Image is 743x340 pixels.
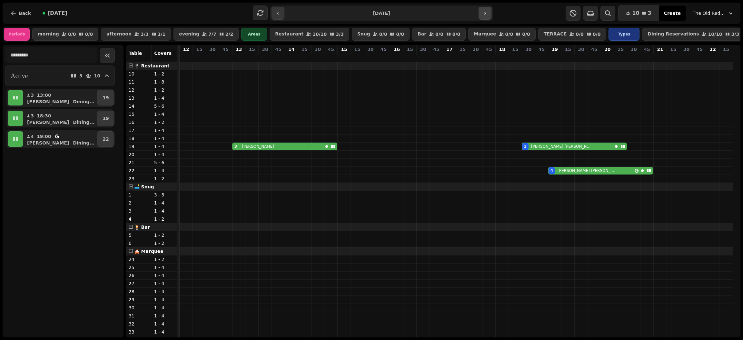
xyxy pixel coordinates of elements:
p: 0 [289,54,294,60]
button: [DATE] [37,5,73,21]
p: [PERSON_NAME] [242,144,274,149]
p: 13 [129,95,149,101]
p: 30 [262,46,268,53]
p: 0 [249,54,254,60]
p: [PERSON_NAME] [PERSON_NAME] [558,168,615,173]
p: 0 [434,54,439,60]
button: morning0/00/0 [32,28,98,41]
p: 0 [407,54,412,60]
p: 4 [129,216,149,222]
p: 0 [315,54,320,60]
p: 30 [367,46,373,53]
p: Bar [418,32,426,37]
p: 0 [500,54,505,60]
p: 1 [129,192,149,198]
p: 0 [486,54,491,60]
p: 1 - 4 [154,264,174,271]
p: 15 [565,46,571,53]
p: 3 [30,113,34,119]
p: 10 / 10 [312,32,327,36]
p: 1 - 4 [154,95,174,101]
p: 1 - 4 [154,329,174,335]
p: 0 [355,54,360,60]
p: 15 [249,46,255,53]
p: 0 / 0 [379,32,387,36]
p: 26 [129,272,149,279]
p: 30 [315,46,321,53]
p: 6 [129,240,149,246]
p: 19:00 [37,133,51,140]
button: Restaurant10/103/3 [270,28,349,41]
p: 1 - 4 [154,280,174,287]
p: 22 [103,136,109,142]
button: 313:00[PERSON_NAME]Dining... [25,90,96,105]
button: 318:30[PERSON_NAME]Dining... [25,111,96,126]
p: 15 [302,46,308,53]
p: 0 [605,54,610,60]
p: 5 [129,232,149,238]
p: 5 - 6 [154,103,174,109]
p: 0 [697,54,702,60]
p: 15 [460,46,466,53]
p: 3 [129,208,149,214]
p: 0 [644,54,649,60]
p: 2 [129,200,149,206]
p: 45 [381,46,387,53]
p: 0 [473,54,478,60]
button: Snug0/00/0 [352,28,410,41]
p: 12 [129,87,149,93]
p: 19 [129,143,149,150]
p: 0 [710,54,715,60]
p: 13 [236,46,242,53]
span: 🎪 Marquee [134,249,163,254]
p: 1 - 4 [154,305,174,311]
p: 3 [79,74,83,78]
button: 419:00[PERSON_NAME]Dining... [25,131,96,147]
p: 0 [328,54,333,60]
p: 1 - 4 [154,272,174,279]
button: TERRACE0/00/0 [538,28,606,41]
p: 0 [658,54,663,60]
p: Snug [357,32,370,37]
p: 1 - 2 [154,175,174,182]
p: 10 [129,71,149,77]
p: 3 [526,54,531,60]
p: 0 [539,54,544,60]
p: 3 - 5 [154,192,174,198]
p: 0 / 0 [593,32,601,36]
p: Dining Reservations [648,32,699,37]
p: [PERSON_NAME] [27,98,69,105]
p: 45 [275,46,281,53]
p: 30 [129,305,149,311]
p: 15 [512,46,518,53]
button: Bar0/00/0 [412,28,466,41]
p: 45 [644,46,650,53]
p: 14 [288,46,294,53]
p: 15 [670,46,676,53]
p: 2 / 2 [225,32,233,36]
span: Create [664,11,681,15]
p: 19 [103,115,109,122]
p: 10 [94,74,100,78]
p: 30 [420,46,426,53]
p: 30 [631,46,637,53]
p: 5 - 6 [154,159,174,166]
p: 0 [618,54,623,60]
p: 10 / 10 [708,32,722,36]
p: 25 [129,264,149,271]
p: 1 - 4 [154,167,174,174]
span: Table [129,51,142,56]
div: Areas [241,28,267,41]
p: 0 / 0 [68,32,76,36]
button: Back [5,5,36,21]
p: 0 [210,54,215,60]
p: 14 [129,103,149,109]
p: 15 [618,46,624,53]
p: 4 [30,133,34,140]
div: Periods [4,28,30,41]
p: 1 - 2 [154,256,174,263]
p: 22 [129,167,149,174]
span: 🍹 Bar [134,225,150,230]
p: Dining ... [73,119,94,125]
p: 45 [433,46,439,53]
